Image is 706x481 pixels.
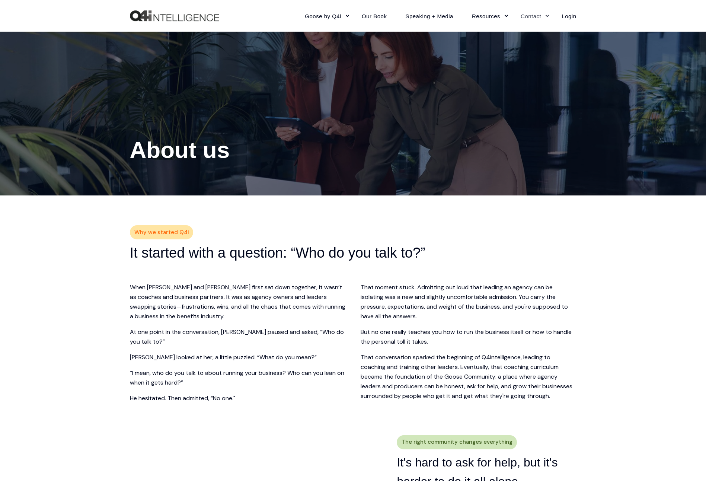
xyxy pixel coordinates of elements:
[130,283,346,321] p: When [PERSON_NAME] and [PERSON_NAME] first sat down together, it wasn’t as coaches and business p...
[134,227,189,238] span: Why we started Q4i
[361,353,576,401] p: That conversation sparked the beginning of Q4intelligence, leading to coaching and training other...
[361,283,576,321] p: That moment stuck. Admitting out loud that leading an agency can be isolating was a new and sligh...
[130,10,219,22] a: Back to Home
[130,327,346,347] p: At one point in the conversation, [PERSON_NAME] paused and asked, “Who do you talk to?”
[130,353,346,362] p: [PERSON_NAME] looked at her, a little puzzled. “What do you mean?”
[130,368,346,388] p: “I mean, who do you talk to about running your business? Who can you lean on when it gets hard?”
[130,394,346,403] p: He hesitated. Then admitted, “No one."
[130,243,576,262] h2: It started with a question: “Who do you talk to?”
[130,137,230,163] span: About us
[130,10,219,22] img: Q4intelligence, LLC logo
[361,327,576,347] p: But no one really teaches you how to run the business itself or how to handle the personal toll i...
[402,437,512,447] span: The right community changes everything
